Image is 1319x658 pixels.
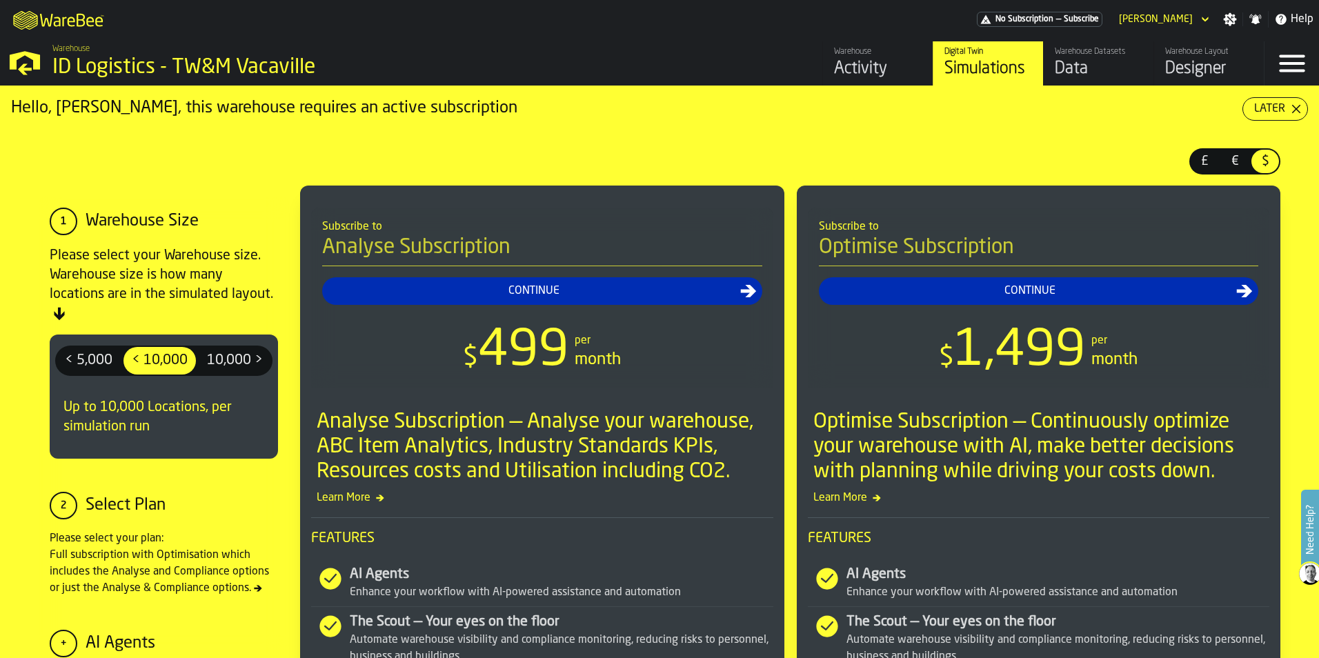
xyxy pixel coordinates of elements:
div: Continue [824,283,1237,299]
div: thumb [1191,150,1218,173]
span: < 10,000 [126,350,193,372]
div: Optimise Subscription — Continuously optimize your warehouse with AI, make better decisions with ... [813,410,1270,484]
div: Enhance your workflow with AI-powered assistance and automation [350,584,773,601]
div: month [1091,349,1138,371]
label: button-switch-multi-$ [1250,148,1280,175]
span: £ [1193,152,1216,170]
span: Features [808,529,1270,548]
div: month [575,349,621,371]
div: The Scout — Your eyes on the floor [846,612,1270,632]
div: Please select your Warehouse size. Warehouse size is how many locations are in the simulated layout. [50,246,278,323]
div: DropdownMenuValue-Kevin Degitis [1119,14,1193,25]
div: Warehouse Layout [1165,47,1253,57]
label: button-toggle-Menu [1265,41,1319,86]
div: Warehouse Size [86,210,199,232]
div: DropdownMenuValue-Kevin Degitis [1113,11,1212,28]
h4: Analyse Subscription [322,235,762,266]
div: thumb [199,347,271,375]
div: AI Agents [86,632,155,655]
span: Warehouse [52,44,90,54]
label: button-switch-multi-< 10,000 [122,346,197,376]
div: Please select your plan: Full subscription with Optimisation which includes the Analyse and Compl... [50,530,278,597]
div: + [50,630,77,657]
div: thumb [1221,150,1249,173]
a: link-to-/wh/i/edc7a4cb-474a-4f39-a746-1521b6b051f4/data [1043,41,1153,86]
label: button-switch-multi-10,000 > [197,346,272,376]
div: Digital Twin [944,47,1032,57]
div: Enhance your workflow with AI-powered assistance and automation [846,584,1270,601]
a: link-to-/wh/i/edc7a4cb-474a-4f39-a746-1521b6b051f4/pricing/ [977,12,1102,27]
span: Features [311,529,773,548]
span: $ [1254,152,1276,170]
div: Designer [1165,58,1253,80]
div: thumb [123,347,196,375]
span: $ [939,344,954,372]
h4: Optimise Subscription [819,235,1259,266]
div: 1 [50,208,77,235]
div: per [1091,332,1107,349]
div: ID Logistics - TW&M Vacaville [52,55,425,80]
span: € [1224,152,1246,170]
span: < 5,000 [59,350,118,372]
label: button-toggle-Notifications [1243,12,1268,26]
div: Hello, [PERSON_NAME], this warehouse requires an active subscription [11,97,1242,119]
a: link-to-/wh/i/edc7a4cb-474a-4f39-a746-1521b6b051f4/designer [1153,41,1264,86]
div: per [575,332,591,349]
span: Help [1291,11,1313,28]
span: $ [463,344,478,372]
label: button-toggle-Settings [1218,12,1242,26]
button: button-Continue [819,277,1259,305]
span: 1,499 [954,327,1086,377]
div: Subscribe to [322,219,762,235]
div: AI Agents [350,565,773,584]
div: The Scout — Your eyes on the floor [350,612,773,632]
div: Simulations [944,58,1032,80]
span: No Subscription [995,14,1053,24]
span: 499 [478,327,569,377]
div: Menu Subscription [977,12,1102,27]
div: Subscribe to [819,219,1259,235]
span: Learn More [311,490,773,506]
a: link-to-/wh/i/edc7a4cb-474a-4f39-a746-1521b6b051f4/feed/ [822,41,933,86]
div: Continue [328,283,740,299]
label: button-switch-multi-€ [1220,148,1250,175]
div: Warehouse Datasets [1055,47,1142,57]
div: thumb [57,347,121,375]
div: 2 [50,492,77,519]
div: thumb [1251,150,1279,173]
span: — [1056,14,1061,24]
span: Learn More [808,490,1270,506]
div: Warehouse [834,47,922,57]
span: Subscribe [1064,14,1099,24]
div: Later [1249,101,1291,117]
div: Up to 10,000 Locations, per simulation run [55,387,272,448]
div: AI Agents [846,565,1270,584]
button: button-Later [1242,97,1308,121]
div: Analyse Subscription — Analyse your warehouse, ABC Item Analytics, Industry Standards KPIs, Resou... [317,410,773,484]
div: Data [1055,58,1142,80]
div: Select Plan [86,495,166,517]
label: button-switch-multi-£ [1189,148,1220,175]
label: Need Help? [1302,491,1318,568]
button: button-Continue [322,277,762,305]
label: button-switch-multi-< 5,000 [55,346,122,376]
div: Activity [834,58,922,80]
span: 10,000 > [201,350,268,372]
a: link-to-/wh/i/edc7a4cb-474a-4f39-a746-1521b6b051f4/simulations [933,41,1043,86]
label: button-toggle-Help [1269,11,1319,28]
